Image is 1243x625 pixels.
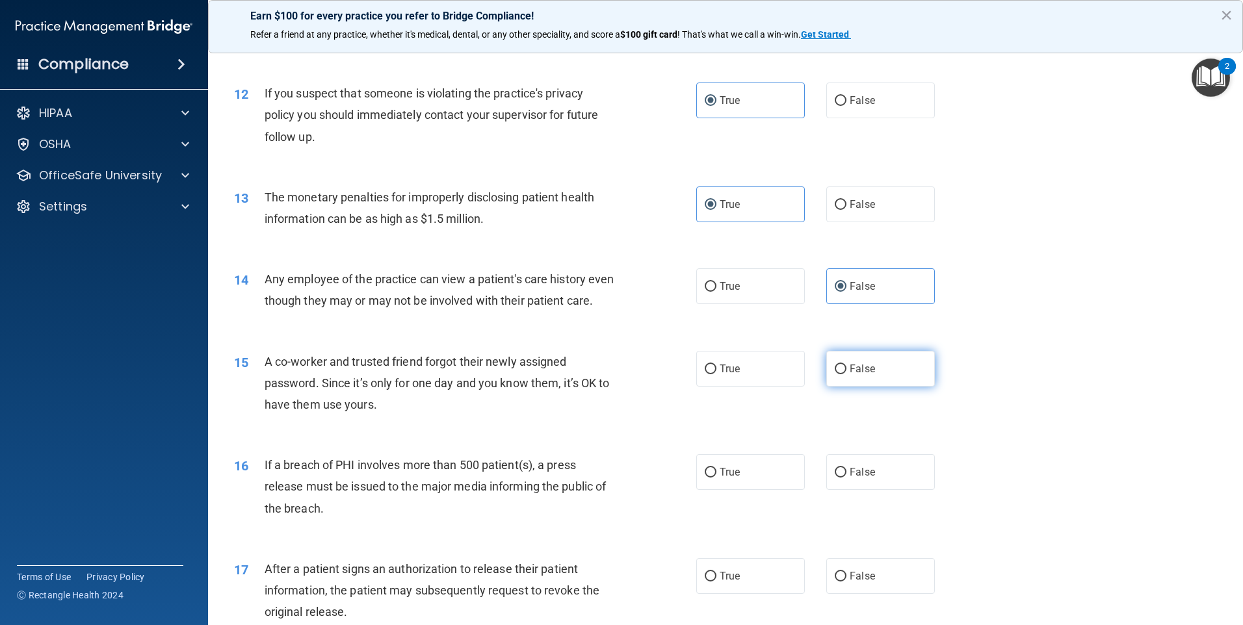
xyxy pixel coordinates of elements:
input: True [705,282,716,292]
a: Privacy Policy [86,570,145,583]
input: True [705,200,716,210]
button: Open Resource Center, 2 new notifications [1192,58,1230,97]
span: After a patient signs an authorization to release their patient information, the patient may subs... [265,562,599,619]
input: False [835,364,846,374]
p: Settings [39,199,87,214]
input: True [705,364,716,374]
button: Close [1220,5,1233,25]
span: 17 [234,562,248,578]
span: True [720,280,740,292]
span: True [720,363,740,375]
a: Get Started [801,29,851,40]
span: False [850,466,875,478]
span: False [850,198,875,210]
span: 14 [234,272,248,288]
span: If a breach of PHI involves more than 500 patient(s), a press release must be issued to the major... [265,458,607,515]
input: False [835,282,846,292]
span: False [850,280,875,292]
span: False [850,94,875,107]
span: True [720,198,740,210]
span: Ⓒ Rectangle Health 2024 [17,589,124,602]
span: True [720,94,740,107]
input: False [835,572,846,581]
p: OSHA [39,136,72,152]
a: HIPAA [16,105,189,121]
span: True [720,570,740,582]
span: Refer a friend at any practice, whether it's medical, dental, or any other speciality, and score a [250,29,620,40]
span: 15 [234,355,248,370]
p: OfficeSafe University [39,168,162,183]
span: If you suspect that someone is violating the practice's privacy policy you should immediately con... [265,86,598,143]
a: OSHA [16,136,189,152]
strong: Get Started [801,29,849,40]
a: Settings [16,199,189,214]
input: False [835,96,846,106]
input: True [705,468,716,478]
img: PMB logo [16,14,192,40]
span: False [850,363,875,375]
span: True [720,466,740,478]
span: ! That's what we call a win-win. [677,29,801,40]
span: Any employee of the practice can view a patient's care history even though they may or may not be... [265,272,614,307]
p: HIPAA [39,105,72,121]
span: A co-worker and trusted friend forgot their newly assigned password. Since it’s only for one day ... [265,355,610,411]
input: True [705,96,716,106]
input: False [835,200,846,210]
span: The monetary penalties for improperly disclosing patient health information can be as high as $1.... [265,190,594,225]
input: False [835,468,846,478]
span: 12 [234,86,248,102]
h4: Compliance [38,55,129,73]
div: 2 [1225,66,1229,83]
p: Earn $100 for every practice you refer to Bridge Compliance! [250,10,1201,22]
span: 13 [234,190,248,206]
a: OfficeSafe University [16,168,189,183]
span: 16 [234,458,248,474]
input: True [705,572,716,581]
a: Terms of Use [17,570,71,583]
span: False [850,570,875,582]
strong: $100 gift card [620,29,677,40]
